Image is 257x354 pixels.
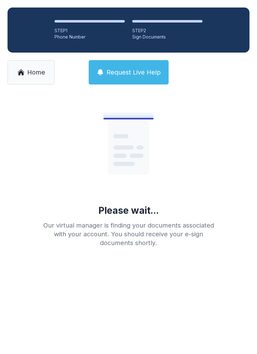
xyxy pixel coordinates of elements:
div: Please wait... [98,205,159,216]
div: STEP 2 [132,28,202,34]
div: STEP 1 [55,28,125,34]
div: Phone Number [55,34,125,40]
div: Our virtual manager is finding your documents associated with your account. You should receive yo... [38,221,219,247]
div: Sign Documents [132,34,202,40]
span: Home [27,68,45,77]
span: Request Live Help [107,68,161,77]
